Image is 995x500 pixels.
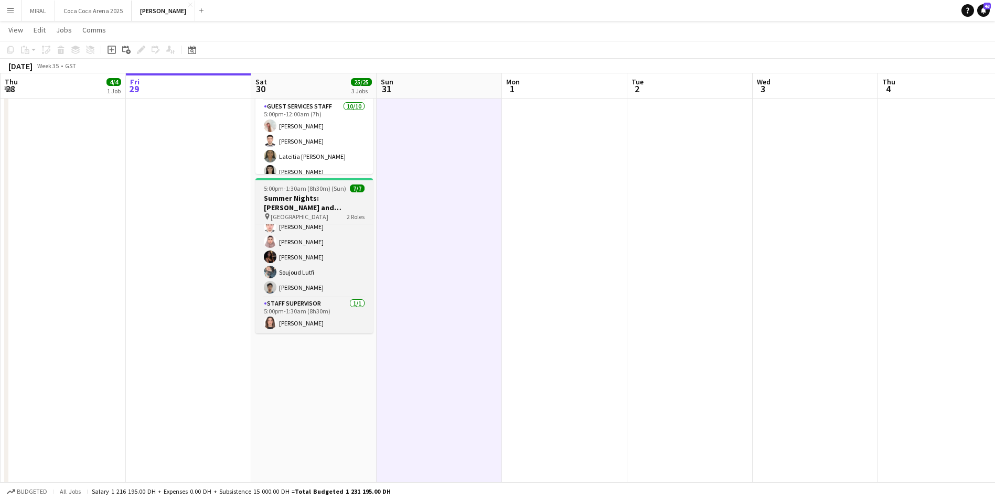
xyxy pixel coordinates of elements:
[379,83,393,95] span: 31
[65,62,76,70] div: GST
[983,3,991,9] span: 43
[29,23,50,37] a: Edit
[92,487,391,495] div: Salary 1 216 195.00 DH + Expenses 0.00 DH + Subsistence 15 000.00 DH =
[132,1,195,21] button: [PERSON_NAME]
[255,193,373,212] h3: Summer Nights: [PERSON_NAME] and [PERSON_NAME] - Internal
[506,77,520,86] span: Mon
[264,184,346,192] span: 5:00pm-1:30am (8h30m) (Sun)
[255,178,373,333] app-job-card: 5:00pm-1:30am (8h30m) (Sun)7/7Summer Nights: [PERSON_NAME] and [PERSON_NAME] - Internal [GEOGRAPH...
[58,487,83,495] span: All jobs
[381,77,393,86] span: Sun
[255,298,373,333] app-card-role: Staff Supervisor1/15:00pm-1:30am (8h30m)[PERSON_NAME]
[254,83,267,95] span: 30
[882,77,895,86] span: Thu
[295,487,391,495] span: Total Budgeted 1 231 195.00 DH
[630,83,644,95] span: 2
[34,25,46,35] span: Edit
[632,77,644,86] span: Tue
[35,62,61,70] span: Week 35
[130,77,140,86] span: Fri
[106,78,121,86] span: 4/4
[4,23,27,37] a: View
[255,186,373,298] app-card-role: Guest Services Staff6/65:00pm-12:00am (7h)[PERSON_NAME][PERSON_NAME][PERSON_NAME][PERSON_NAME]Sou...
[505,83,520,95] span: 1
[351,87,371,95] div: 3 Jobs
[5,486,49,497] button: Budgeted
[78,23,110,37] a: Comms
[977,4,990,17] a: 43
[22,1,55,21] button: MIRAL
[82,25,106,35] span: Comms
[255,101,373,273] app-card-role: Guest Services Staff10/105:00pm-12:00am (7h)[PERSON_NAME][PERSON_NAME]Lateitia [PERSON_NAME][PERS...
[350,184,365,192] span: 7/7
[755,83,771,95] span: 3
[8,61,33,71] div: [DATE]
[255,77,267,86] span: Sat
[347,213,365,221] span: 2 Roles
[17,488,47,495] span: Budgeted
[757,77,771,86] span: Wed
[56,25,72,35] span: Jobs
[55,1,132,21] button: Coca Coca Arena 2025
[129,83,140,95] span: 29
[271,213,328,221] span: [GEOGRAPHIC_DATA]
[107,87,121,95] div: 1 Job
[351,78,372,86] span: 25/25
[52,23,76,37] a: Jobs
[8,25,23,35] span: View
[5,77,18,86] span: Thu
[3,83,18,95] span: 28
[881,83,895,95] span: 4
